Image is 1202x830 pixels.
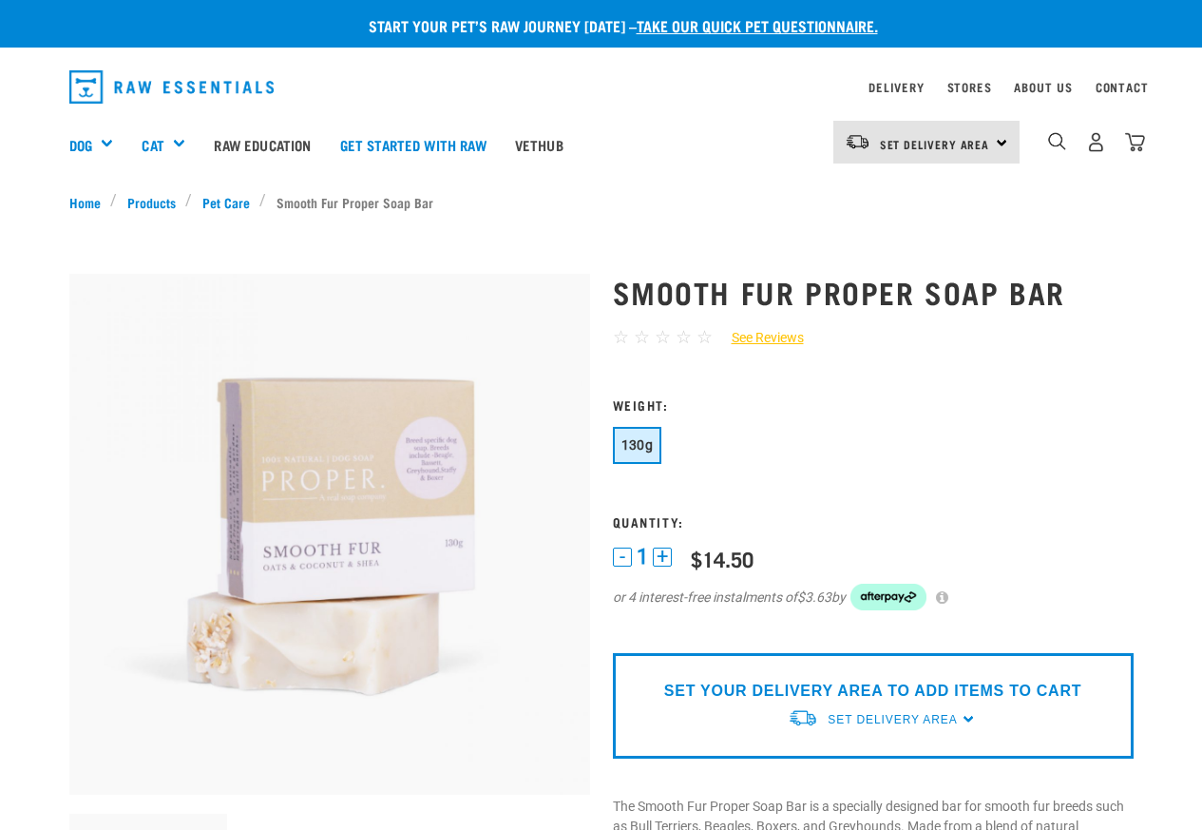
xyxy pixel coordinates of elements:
[637,21,878,29] a: take our quick pet questionnaire.
[947,84,992,90] a: Stores
[192,192,259,212] a: Pet Care
[1125,132,1145,152] img: home-icon@2x.png
[69,134,92,156] a: Dog
[880,141,990,147] span: Set Delivery Area
[1048,132,1066,150] img: home-icon-1@2x.png
[676,326,692,348] span: ☆
[621,437,654,453] span: 130g
[850,584,926,610] img: Afterpay
[691,547,754,570] div: $14.50
[613,548,632,567] button: -
[637,547,648,567] span: 1
[69,192,111,212] a: Home
[613,275,1134,309] h1: Smooth Fur Proper Soap Bar
[828,713,957,726] span: Set Delivery Area
[613,514,1134,529] h3: Quantity:
[664,680,1081,703] p: SET YOUR DELIVERY AREA TO ADD ITEMS TO CART
[69,274,590,795] img: Smooth fur soap
[653,548,672,567] button: +
[117,192,185,212] a: Products
[142,134,163,156] a: Cat
[868,84,924,90] a: Delivery
[1096,84,1149,90] a: Contact
[613,326,629,348] span: ☆
[200,106,325,183] a: Raw Education
[696,326,713,348] span: ☆
[788,708,818,728] img: van-moving.png
[1014,84,1072,90] a: About Us
[634,326,650,348] span: ☆
[613,427,662,464] button: 130g
[655,326,671,348] span: ☆
[845,133,870,150] img: van-moving.png
[326,106,501,183] a: Get started with Raw
[69,70,275,104] img: Raw Essentials Logo
[797,588,831,608] span: $3.63
[613,397,1134,412] h3: Weight:
[501,106,578,183] a: Vethub
[1086,132,1106,152] img: user.png
[54,63,1149,111] nav: dropdown navigation
[613,584,1134,610] div: or 4 interest-free instalments of by
[713,328,804,348] a: See Reviews
[69,192,1134,212] nav: breadcrumbs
